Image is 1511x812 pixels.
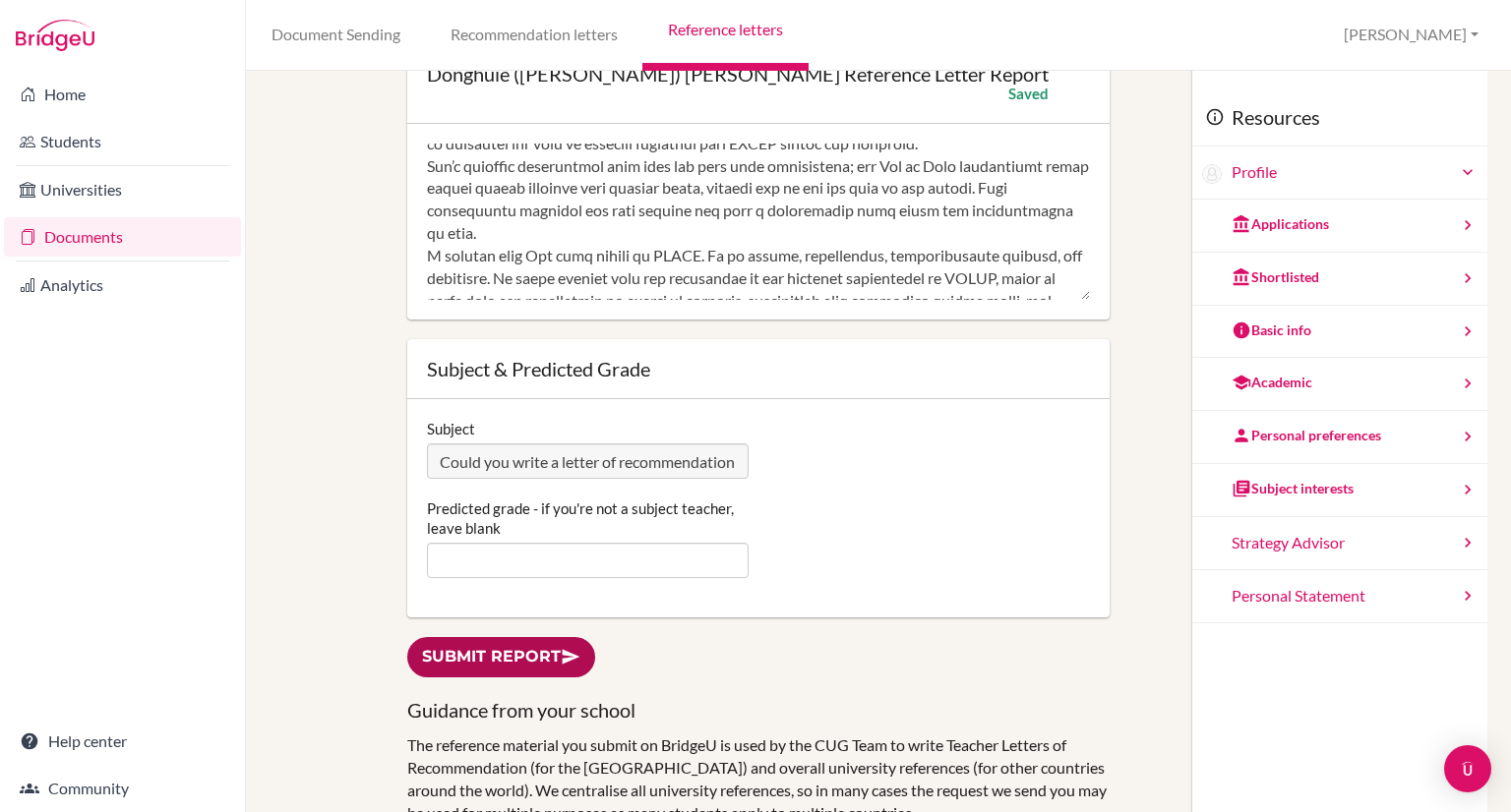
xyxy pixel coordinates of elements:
[1444,745,1491,792] div: Open Intercom Messenger
[4,265,241,305] a: Analytics
[4,217,241,257] a: Documents
[1232,267,1319,287] div: Shortlisted
[427,498,749,538] label: Predicted grade - if you're not a subject teacher, leave blank
[1192,464,1487,517] a: Subject interests
[1232,214,1329,234] div: Applications
[1192,358,1487,411] a: Academic
[407,637,595,677] a: Submit report
[1232,426,1381,445] div: Personal preferences
[1192,411,1487,464] a: Personal preferences
[1008,84,1049,103] div: Saved
[1202,164,1222,184] img: Donghuie (Leo) Kim
[1232,479,1354,498] div: Subject interests
[1192,253,1487,306] a: Shortlisted
[1192,517,1487,570] a: Strategy Advisor
[427,64,1049,84] div: Donghuie ([PERSON_NAME]) [PERSON_NAME] Reference Letter Report
[1232,320,1311,340] div: Basic info
[1192,88,1487,147] div: Resources
[427,359,1090,378] div: Subject & Predicted Grade
[427,419,475,438] label: Subject
[1232,161,1478,184] a: Profile
[4,75,241,114] a: Home
[1192,570,1487,623] a: Personal Statement
[1192,200,1487,253] a: Applications
[4,122,241,161] a: Students
[4,170,241,209] a: Universities
[16,20,94,51] img: Bridge-U
[407,697,1110,724] h3: Guidance from your school
[1335,17,1487,53] button: [PERSON_NAME]
[1192,306,1487,359] a: Basic info
[4,722,241,761] a: Help center
[1232,373,1312,392] div: Academic
[4,769,241,808] a: Community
